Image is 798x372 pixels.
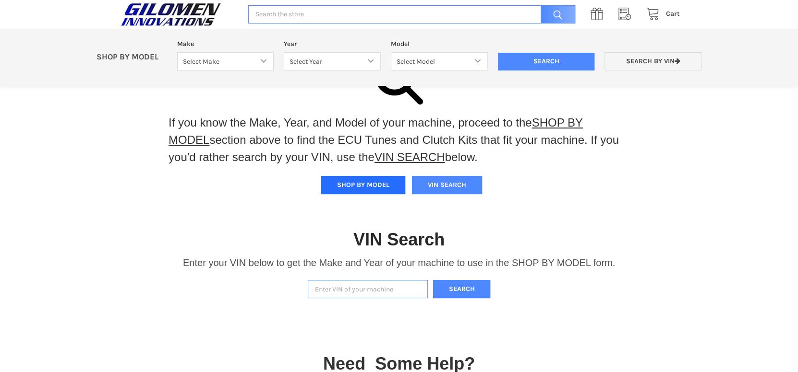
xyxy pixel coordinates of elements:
[284,39,381,49] label: Year
[169,114,629,166] p: If you know the Make, Year, and Model of your machine, proceed to the section above to find the E...
[391,39,488,49] label: Model
[118,2,238,26] a: GILOMEN INNOVATIONS
[536,5,575,24] input: Search
[177,39,274,49] label: Make
[169,116,583,146] a: SHOP BY MODEL
[248,5,575,24] input: Search the store
[498,53,595,71] input: Search
[433,280,491,299] button: Search
[183,256,615,270] p: Enter your VIN below to get the Make and Year of your machine to use in the SHOP BY MODEL form.
[321,176,405,194] button: SHOP BY MODEL
[118,2,224,26] img: GILOMEN INNOVATIONS
[605,52,701,71] a: Search by VIN
[308,280,428,299] input: Enter VIN of your machine
[666,10,680,18] span: Cart
[641,8,680,20] a: Cart
[92,52,172,62] p: SHOP BY MODEL
[353,229,445,250] h1: VIN Search
[375,151,445,163] a: VIN SEARCH
[412,176,482,194] button: VIN SEARCH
